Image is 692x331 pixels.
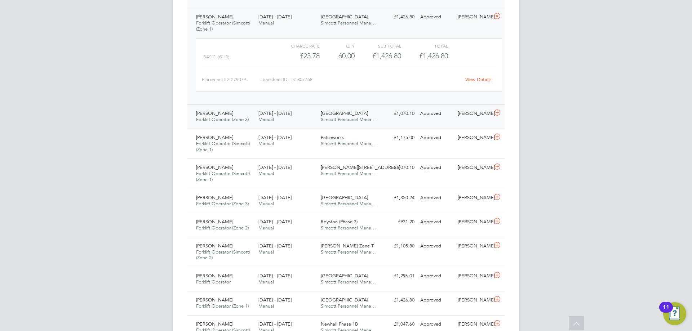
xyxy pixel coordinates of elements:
div: Approved [417,11,455,23]
div: [PERSON_NAME] [455,216,492,228]
span: Patchworks [321,134,344,140]
div: £1,296.01 [380,270,417,282]
span: Basic (£/HR) [203,54,229,59]
div: £1,070.10 [380,162,417,174]
span: Manual [258,279,274,285]
span: [PERSON_NAME][STREET_ADDRESS] [321,164,400,170]
span: Manual [258,140,274,147]
div: Approved [417,192,455,204]
div: Approved [417,318,455,330]
span: Manual [258,225,274,231]
span: Simcott Personnel Mana… [321,303,376,309]
div: [PERSON_NAME] [455,294,492,306]
span: Forklift Operator (Zone 1) [196,303,249,309]
span: Manual [258,249,274,255]
button: Open Resource Center, 11 new notifications [663,302,686,325]
span: Forklift Operator (Simcott) (Zone 2) [196,249,250,261]
div: [PERSON_NAME] [455,192,492,204]
div: Total [401,41,448,50]
div: Approved [417,108,455,120]
span: Forklift Operator (Zone 3) [196,201,249,207]
div: Approved [417,240,455,252]
div: [PERSON_NAME] [455,108,492,120]
div: Approved [417,270,455,282]
span: Manual [258,116,274,122]
span: [PERSON_NAME] [196,273,233,279]
div: £1,350.24 [380,192,417,204]
div: £1,105.80 [380,240,417,252]
div: £1,426.80 [355,50,401,62]
div: £1,070.10 [380,108,417,120]
span: [PERSON_NAME] [196,321,233,327]
span: [DATE] - [DATE] [258,243,292,249]
div: Approved [417,294,455,306]
span: [PERSON_NAME] [196,164,233,170]
a: View Details [465,76,492,82]
span: [PERSON_NAME] [196,219,233,225]
span: Forklift Operator (Zone 3) [196,116,249,122]
span: Simcott Personnel Mana… [321,225,376,231]
div: £1,426.80 [380,11,417,23]
span: [DATE] - [DATE] [258,321,292,327]
span: Forklift Operator (Simcott) (Zone 1) [196,170,250,183]
div: [PERSON_NAME] [455,132,492,144]
span: [GEOGRAPHIC_DATA] [321,110,368,116]
div: [PERSON_NAME] [455,240,492,252]
span: Simcott Personnel Mana… [321,116,376,122]
span: Simcott Personnel Mana… [321,201,376,207]
div: [PERSON_NAME] [455,318,492,330]
span: [DATE] - [DATE] [258,194,292,201]
div: £1,175.00 [380,132,417,144]
span: [DATE] - [DATE] [258,297,292,303]
span: Simcott Personnel Mana… [321,140,376,147]
span: [PERSON_NAME] [196,110,233,116]
span: Forklift Operator (Simcott) (Zone 1) [196,140,250,153]
span: [DATE] - [DATE] [258,219,292,225]
span: Forklift Operator (Simcott) (Zone 1) [196,20,250,32]
span: [DATE] - [DATE] [258,273,292,279]
span: Simcott Personnel Mana… [321,279,376,285]
span: Manual [258,201,274,207]
div: £1,047.60 [380,318,417,330]
div: [PERSON_NAME] [455,162,492,174]
span: Newhall Phase 1B [321,321,358,327]
span: [PERSON_NAME] [196,14,233,20]
div: £1,426.80 [380,294,417,306]
span: [DATE] - [DATE] [258,14,292,20]
div: £23.78 [273,50,320,62]
div: 11 [663,307,669,317]
div: Sub Total [355,41,401,50]
div: [PERSON_NAME] [455,270,492,282]
div: Timesheet ID: TS1807768 [261,74,461,85]
span: [PERSON_NAME] [196,194,233,201]
span: Manual [258,20,274,26]
span: Manual [258,303,274,309]
span: [PERSON_NAME] Zone T [321,243,374,249]
span: Royston (Phase 3) [321,219,358,225]
span: [DATE] - [DATE] [258,164,292,170]
div: Approved [417,132,455,144]
span: [PERSON_NAME] [196,297,233,303]
div: [PERSON_NAME] [455,11,492,23]
span: [PERSON_NAME] [196,134,233,140]
span: Simcott Personnel Mana… [321,170,376,176]
span: [DATE] - [DATE] [258,110,292,116]
span: Forklift Operator (Zone 2) [196,225,249,231]
div: £931.20 [380,216,417,228]
span: Simcott Personnel Mana… [321,249,376,255]
div: Approved [417,162,455,174]
span: [GEOGRAPHIC_DATA] [321,273,368,279]
span: Simcott Personnel Mana… [321,20,376,26]
span: [GEOGRAPHIC_DATA] [321,297,368,303]
div: Approved [417,216,455,228]
span: [GEOGRAPHIC_DATA] [321,14,368,20]
span: Manual [258,170,274,176]
div: Placement ID: 279079 [202,74,261,85]
span: [GEOGRAPHIC_DATA] [321,194,368,201]
span: [PERSON_NAME] [196,243,233,249]
div: Charge rate [273,41,320,50]
div: 60.00 [320,50,355,62]
span: £1,426.80 [419,52,448,60]
span: Forklift Operator [196,279,231,285]
div: QTY [320,41,355,50]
